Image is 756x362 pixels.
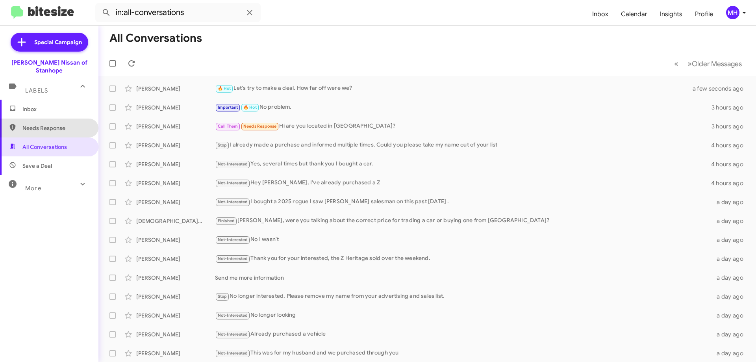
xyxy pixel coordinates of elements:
[215,197,712,206] div: I bought a 2025 rogue I saw [PERSON_NAME] salesman on this past [DATE] .
[218,332,248,337] span: Not-Interested
[689,3,719,26] a: Profile
[683,56,747,72] button: Next
[136,217,215,225] div: [DEMOGRAPHIC_DATA][PERSON_NAME]
[95,3,261,22] input: Search
[136,85,215,93] div: [PERSON_NAME]
[136,312,215,319] div: [PERSON_NAME]
[243,124,277,129] span: Needs Response
[719,6,747,19] button: MH
[136,255,215,263] div: [PERSON_NAME]
[711,179,750,187] div: 4 hours ago
[136,349,215,357] div: [PERSON_NAME]
[22,124,89,132] span: Needs Response
[669,56,683,72] button: Previous
[712,312,750,319] div: a day ago
[712,198,750,206] div: a day ago
[674,59,678,69] span: «
[136,236,215,244] div: [PERSON_NAME]
[136,293,215,301] div: [PERSON_NAME]
[22,143,67,151] span: All Conversations
[712,255,750,263] div: a day ago
[215,254,712,263] div: Thank you for your interested, the Z Heritage sold over the weekend.
[712,293,750,301] div: a day ago
[712,330,750,338] div: a day ago
[215,311,712,320] div: No longer looking
[215,178,711,187] div: Hey [PERSON_NAME], I've already purchased a Z
[712,349,750,357] div: a day ago
[670,56,747,72] nav: Page navigation example
[218,313,248,318] span: Not-Interested
[712,104,750,111] div: 3 hours ago
[215,84,702,93] div: Let's try to make a deal. How far off were we?
[215,274,712,282] div: Send me more information
[218,294,227,299] span: Stop
[654,3,689,26] a: Insights
[25,185,41,192] span: More
[615,3,654,26] a: Calendar
[586,3,615,26] a: Inbox
[218,124,238,129] span: Call Them
[136,160,215,168] div: [PERSON_NAME]
[218,218,235,223] span: Finished
[218,143,227,148] span: Stop
[687,59,692,69] span: »
[712,236,750,244] div: a day ago
[218,237,248,242] span: Not-Interested
[136,274,215,282] div: [PERSON_NAME]
[136,123,215,130] div: [PERSON_NAME]
[215,330,712,339] div: Already purchased a vehicle
[218,180,248,186] span: Not-Interested
[136,198,215,206] div: [PERSON_NAME]
[712,217,750,225] div: a day ago
[136,179,215,187] div: [PERSON_NAME]
[136,104,215,111] div: [PERSON_NAME]
[22,105,89,113] span: Inbox
[215,103,712,112] div: No problem.
[692,59,742,68] span: Older Messages
[215,292,712,301] div: No longer interested. Please remove my name from your advertising and sales list.
[218,162,248,167] span: Not-Interested
[218,105,238,110] span: Important
[215,235,712,244] div: No I wasn't
[109,32,202,45] h1: All Conversations
[25,87,48,94] span: Labels
[702,85,750,93] div: a few seconds ago
[218,351,248,356] span: Not-Interested
[218,86,231,91] span: 🔥 Hot
[136,330,215,338] div: [PERSON_NAME]
[712,123,750,130] div: 3 hours ago
[726,6,739,19] div: MH
[215,160,711,169] div: Yes, several times but thank you I bought a car.
[215,216,712,225] div: [PERSON_NAME], were you talking about the correct price for trading a car or buying one from [GEO...
[215,122,712,131] div: Hi are you located in [GEOGRAPHIC_DATA]?
[215,349,712,358] div: This was for my husband and we purchased through you
[215,141,711,150] div: I already made a purchase and informed multiple times. Could you please take my name out of your ...
[711,160,750,168] div: 4 hours ago
[218,256,248,261] span: Not-Interested
[243,105,257,110] span: 🔥 Hot
[34,38,82,46] span: Special Campaign
[11,33,88,52] a: Special Campaign
[22,162,52,170] span: Save a Deal
[136,141,215,149] div: [PERSON_NAME]
[711,141,750,149] div: 4 hours ago
[218,199,248,204] span: Not-Interested
[712,274,750,282] div: a day ago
